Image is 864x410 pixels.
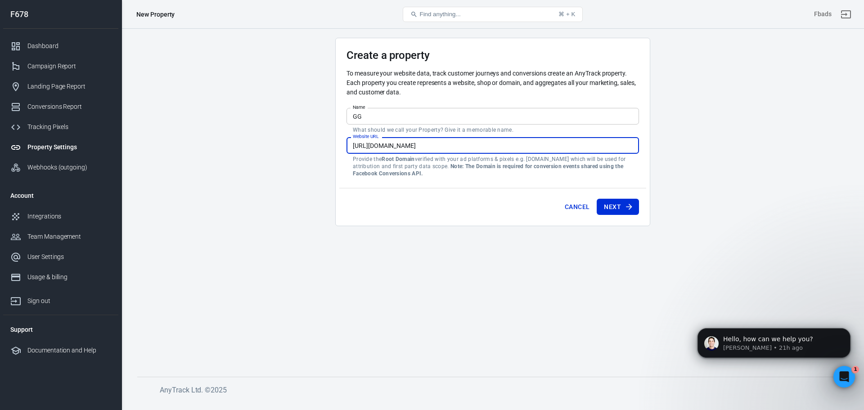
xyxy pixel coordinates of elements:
[353,163,623,177] strong: Note: The Domain is required for conversion events shared using the Facebook Conversions API.
[27,102,111,111] div: Conversions Report
[3,247,118,267] a: User Settings
[3,97,118,117] a: Conversions Report
[3,137,118,157] a: Property Settings
[3,76,118,97] a: Landing Page Report
[833,366,855,388] iframe: Intercom live chat
[3,117,118,137] a: Tracking Pixels
[3,10,118,18] div: F678
[27,41,111,51] div: Dashboard
[346,108,639,125] input: Your Website Name
[3,267,118,287] a: Usage & billing
[27,296,111,306] div: Sign out
[403,7,583,22] button: Find anything...⌘ + K
[353,156,633,177] p: Provide the verified with your ad platforms & pixels e.g. [DOMAIN_NAME] which will be used for at...
[561,199,593,215] button: Cancel
[27,252,111,262] div: User Settings
[160,384,835,396] h6: AnyTrack Ltd. © 2025
[382,156,414,162] strong: Root Domain
[852,366,859,373] span: 1
[597,199,639,215] button: Next
[3,206,118,227] a: Integrations
[835,4,857,25] a: Sign out
[136,10,175,19] div: New Property
[353,104,365,111] label: Name
[3,56,118,76] a: Campaign Report
[3,227,118,247] a: Team Management
[27,346,111,355] div: Documentation and Help
[27,232,111,241] div: Team Management
[3,157,118,178] a: Webhooks (outgoing)
[3,36,118,56] a: Dashboard
[27,163,111,172] div: Webhooks (outgoing)
[3,287,118,311] a: Sign out
[684,309,864,386] iframe: Intercom notifications message
[27,62,111,71] div: Campaign Report
[419,11,460,18] span: Find anything...
[27,82,111,91] div: Landing Page Report
[27,272,111,282] div: Usage & billing
[346,49,639,62] h3: Create a property
[27,212,111,221] div: Integrations
[353,126,633,134] p: What should we call your Property? Give it a memorable name.
[3,185,118,206] li: Account
[353,133,379,140] label: Website URL
[27,122,111,132] div: Tracking Pixels
[27,143,111,152] div: Property Settings
[3,319,118,340] li: Support
[814,9,832,19] div: Account id: tR2bt8Tt
[558,11,575,18] div: ⌘ + K
[346,69,639,97] p: To measure your website data, track customer journeys and conversions create an AnyTrack property...
[346,137,639,154] input: example.com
